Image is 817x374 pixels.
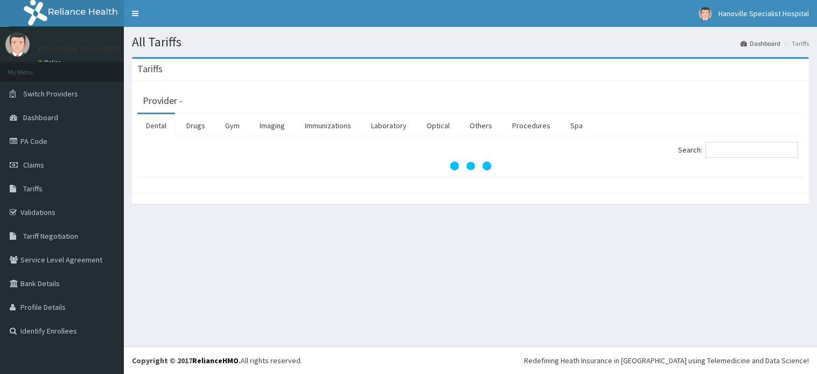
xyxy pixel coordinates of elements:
[562,114,591,137] a: Spa
[251,114,294,137] a: Imaging
[23,89,78,99] span: Switch Providers
[706,142,798,158] input: Search:
[23,231,78,241] span: Tariff Negotiation
[143,96,183,106] h3: Provider -
[192,356,239,365] a: RelianceHMO
[38,44,159,53] p: Hanoville Specialist Hospital
[178,114,214,137] a: Drugs
[362,114,415,137] a: Laboratory
[418,114,458,137] a: Optical
[524,355,809,366] div: Redefining Heath Insurance in [GEOGRAPHIC_DATA] using Telemedicine and Data Science!
[23,160,44,170] span: Claims
[678,142,798,158] label: Search:
[699,7,712,20] img: User Image
[38,59,64,66] a: Online
[137,114,175,137] a: Dental
[132,356,241,365] strong: Copyright © 2017 .
[217,114,248,137] a: Gym
[449,144,492,188] svg: audio-loading
[5,32,30,57] img: User Image
[504,114,559,137] a: Procedures
[132,35,809,49] h1: All Tariffs
[296,114,360,137] a: Immunizations
[124,347,817,374] footer: All rights reserved.
[23,184,43,193] span: Tariffs
[137,64,163,74] h3: Tariffs
[461,114,501,137] a: Others
[718,9,809,18] span: Hanoville Specialist Hospital
[781,39,809,48] li: Tariffs
[23,113,58,122] span: Dashboard
[741,39,780,48] a: Dashboard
